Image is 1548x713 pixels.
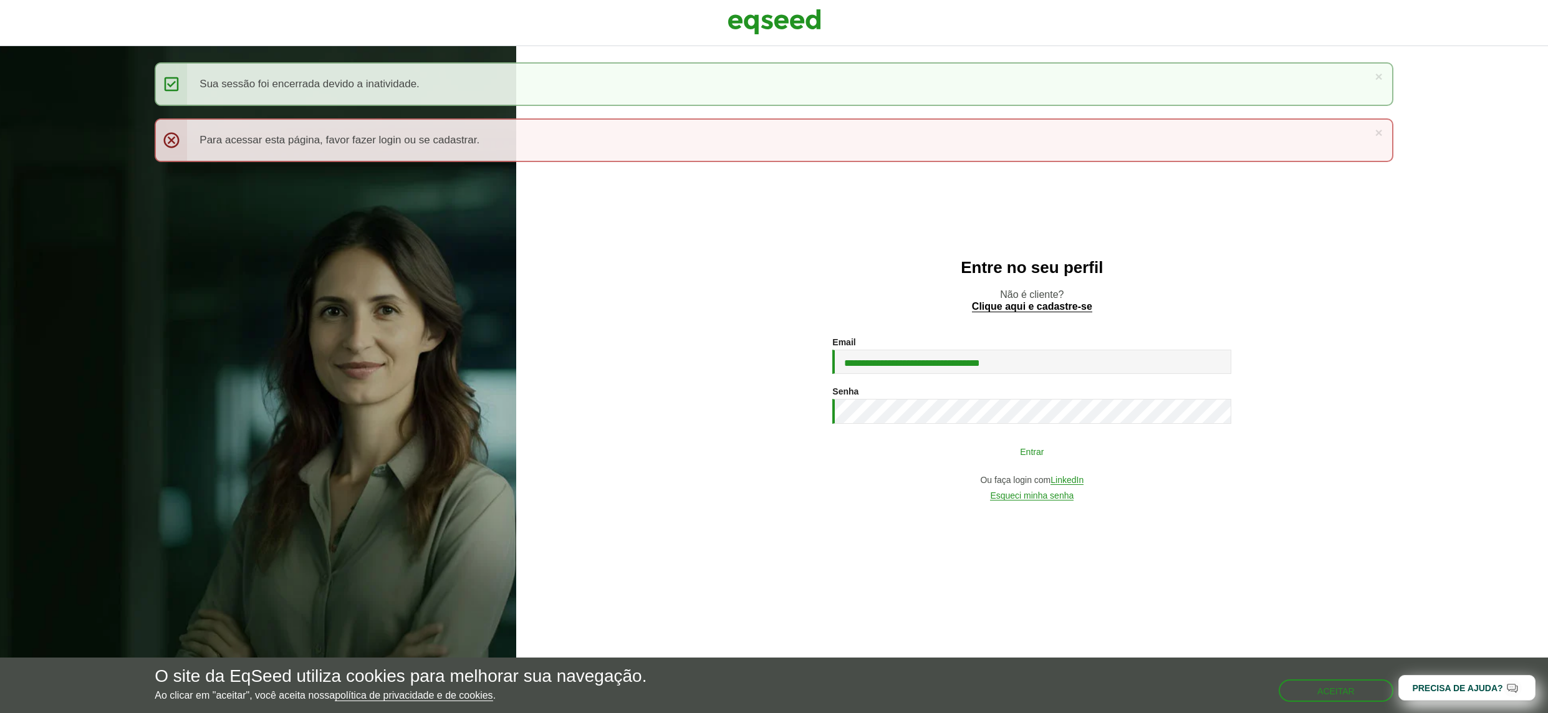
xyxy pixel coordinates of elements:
a: × [1375,70,1382,83]
h5: O site da EqSeed utiliza cookies para melhorar sua navegação. [155,667,647,686]
a: LinkedIn [1050,476,1084,485]
h2: Entre no seu perfil [541,259,1523,277]
p: Não é cliente? [541,289,1523,312]
div: Sua sessão foi encerrada devido a inatividade. [155,62,1393,106]
div: Para acessar esta página, favor fazer login ou se cadastrar. [155,118,1393,162]
img: EqSeed Logo [728,6,821,37]
a: Esqueci minha senha [990,491,1074,500]
p: Ao clicar em "aceitar", você aceita nossa . [155,689,647,701]
label: Senha [832,387,858,396]
label: Email [832,338,855,347]
button: Entrar [870,439,1194,463]
button: Aceitar [1279,679,1393,702]
a: Clique aqui e cadastre-se [972,302,1092,312]
div: Ou faça login com [832,476,1231,485]
a: × [1375,126,1382,139]
a: política de privacidade e de cookies [335,691,493,701]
